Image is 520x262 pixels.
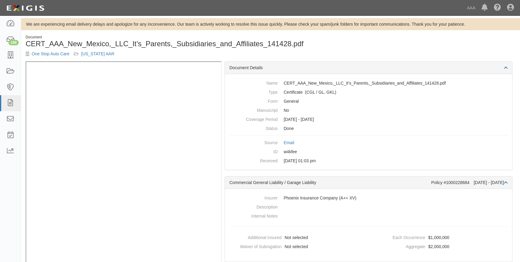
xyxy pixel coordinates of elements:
[464,2,478,14] a: AAA
[26,35,266,40] div: Document
[229,124,508,133] dd: Done
[229,156,508,165] dd: [DATE] 01:03 pm
[32,51,69,56] a: One Stop Auto Care
[81,51,114,56] a: [US_STATE] AAR
[225,62,512,74] div: Document Details
[229,193,508,202] dd: Phoenix Insurance Company (A++ XV)
[371,233,425,241] dt: Each Occurrence
[229,156,278,164] dt: Received
[284,140,294,145] a: Email
[494,4,501,11] i: Help Center - Complianz
[229,88,278,95] dt: Type
[371,233,510,242] dd: $1,000,000
[229,79,278,86] dt: Name
[371,242,510,251] dd: $2,000,000
[229,88,508,97] dd: Commercial General Liability / Garage Liability Garage Keepers Liability
[229,147,508,156] dd: w4kfee
[229,193,278,201] dt: Insurer
[229,202,278,210] dt: Description
[229,180,431,186] div: Commercial General Liability / Garage Liability
[371,242,425,250] dt: Aggregate
[229,147,278,155] dt: ID
[229,212,278,219] dt: Internal Notes
[229,124,278,131] dt: Status
[229,79,508,88] dd: CERT_AAA_New_Mexico,_LLC_It’s_Parents,_Subsidiaries_and_Affiliates_141428.pdf
[229,115,508,124] dd: [DATE] - [DATE]
[26,40,266,48] h1: CERT_AAA_New_Mexico,_LLC_It’s_Parents,_Subsidiaries_and_Affiliates_141428.pdf
[229,115,278,122] dt: Coverage Period
[5,3,46,14] img: logo-5460c22ac91f19d4615b14bd174203de0afe785f0fc80cf4dbbc73dc1793850b.png
[229,106,278,113] dt: Manuscript
[431,180,508,186] div: Policy #1000228684 [DATE] - [DATE]
[229,97,278,104] dt: Form
[227,242,366,251] dd: Not selected
[21,21,520,27] div: We are experiencing email delivery delays and apologize for any inconvenience. Our team is active...
[229,106,508,115] dd: No
[229,138,278,146] dt: Source
[227,233,282,241] dt: Additional Insured
[8,40,19,45] div: 168
[229,97,508,106] dd: General
[227,242,282,250] dt: Waiver of Subrogation
[227,233,366,242] dd: Not selected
